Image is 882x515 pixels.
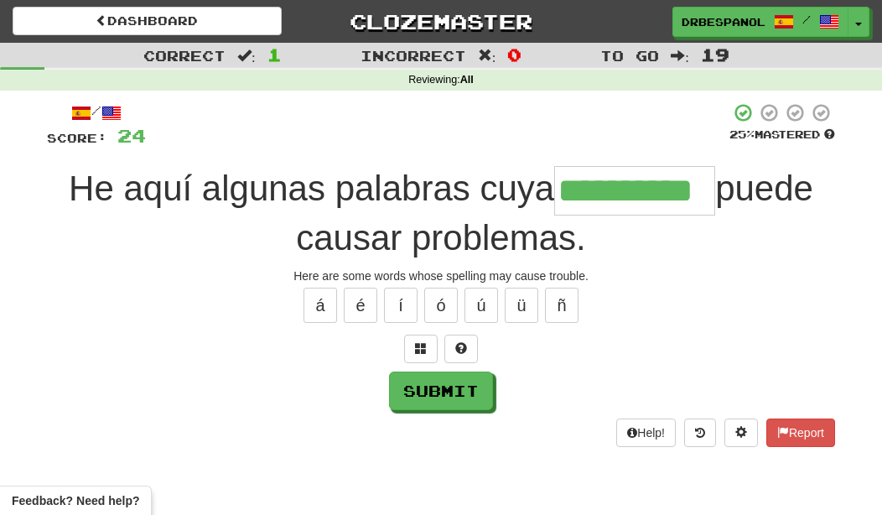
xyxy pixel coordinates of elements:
span: 19 [701,44,729,65]
button: á [304,288,337,323]
a: Clozemaster [307,7,576,36]
a: Dashboard [13,7,282,35]
span: Open feedback widget [12,492,139,509]
span: / [802,13,811,25]
span: To go [600,47,659,64]
button: ñ [545,288,578,323]
span: : [671,49,689,63]
div: / [47,102,146,123]
span: puede causar problemas. [296,169,813,257]
button: ó [424,288,458,323]
div: Here are some words whose spelling may cause trouble. [47,268,835,284]
span: 1 [267,44,282,65]
button: Switch sentence to multiple choice alt+p [404,335,438,363]
span: Correct [143,47,226,64]
button: ü [505,288,538,323]
strong: All [460,74,474,86]
button: Round history (alt+y) [684,419,716,447]
span: Incorrect [361,47,466,64]
button: Submit [389,372,493,410]
span: 25 % [729,127,755,141]
span: 24 [117,125,146,146]
a: drbespanol / [672,7,848,37]
span: 0 [507,44,521,65]
button: Help! [616,419,676,447]
button: Report [766,419,835,447]
span: Score: [47,131,107,145]
button: é [344,288,377,323]
button: ú [464,288,498,323]
span: : [237,49,256,63]
div: Mastered [729,127,835,143]
button: Single letter hint - you only get 1 per sentence and score half the points! alt+h [444,335,478,363]
span: drbespanol [682,14,765,29]
button: í [384,288,418,323]
span: He aquí algunas palabras cuya [69,169,554,208]
span: : [478,49,496,63]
